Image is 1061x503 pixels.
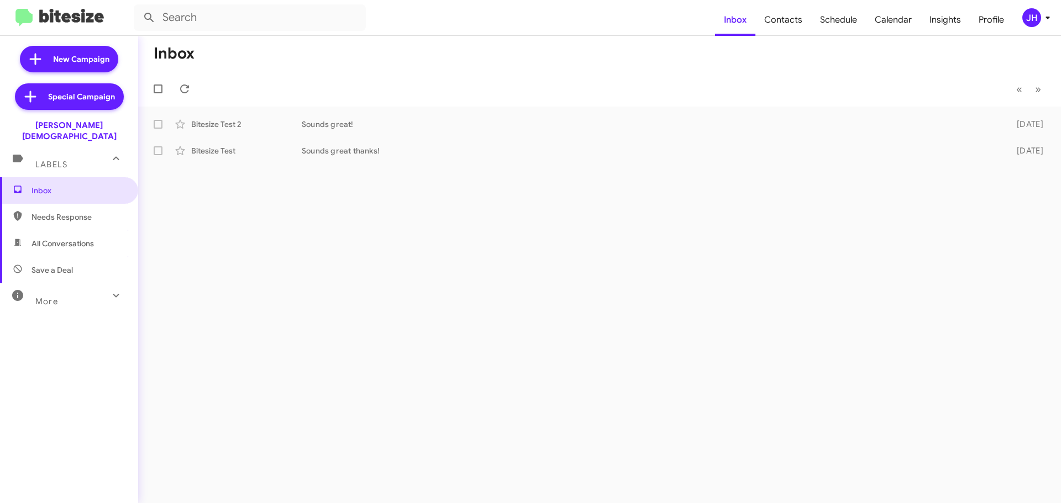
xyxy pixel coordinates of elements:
[35,160,67,170] span: Labels
[48,91,115,102] span: Special Campaign
[1010,78,1029,100] button: Previous
[302,119,999,130] div: Sounds great!
[999,145,1052,156] div: [DATE]
[811,4,866,36] a: Schedule
[970,4,1013,36] a: Profile
[31,211,125,223] span: Needs Response
[755,4,811,36] a: Contacts
[866,4,921,36] a: Calendar
[20,46,118,72] a: New Campaign
[154,45,195,62] h1: Inbox
[15,83,124,110] a: Special Campaign
[302,145,999,156] div: Sounds great thanks!
[999,119,1052,130] div: [DATE]
[191,145,302,156] div: Bitesize Test
[921,4,970,36] a: Insights
[1035,82,1041,96] span: »
[191,119,302,130] div: Bitesize Test 2
[1016,82,1022,96] span: «
[1028,78,1048,100] button: Next
[31,185,125,196] span: Inbox
[1022,8,1041,27] div: JH
[1013,8,1049,27] button: JH
[1010,78,1048,100] nav: Page navigation example
[715,4,755,36] a: Inbox
[35,296,58,306] span: More
[31,238,94,249] span: All Conversations
[31,264,73,276] span: Save a Deal
[134,4,366,31] input: Search
[53,54,109,65] span: New Campaign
